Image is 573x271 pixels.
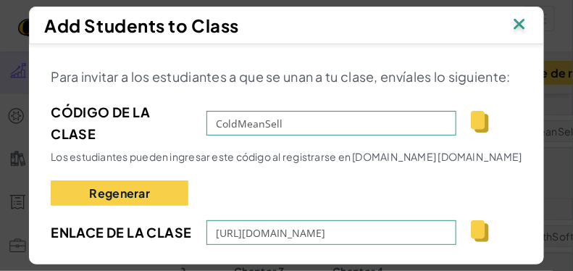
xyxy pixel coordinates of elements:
[51,180,188,206] button: Regenerar
[51,222,192,243] span: Enlace de la clase
[51,101,192,145] span: Código de la clase
[51,150,522,163] span: Los estudiantes pueden ingresar este código al registrarse en [DOMAIN_NAME] [DOMAIN_NAME]
[471,111,489,133] img: IconCopy.svg
[471,220,489,242] img: IconCopy.svg
[51,68,511,85] span: Para invitar a los estudiantes a que se unan a tu clase, envíales lo siguiente:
